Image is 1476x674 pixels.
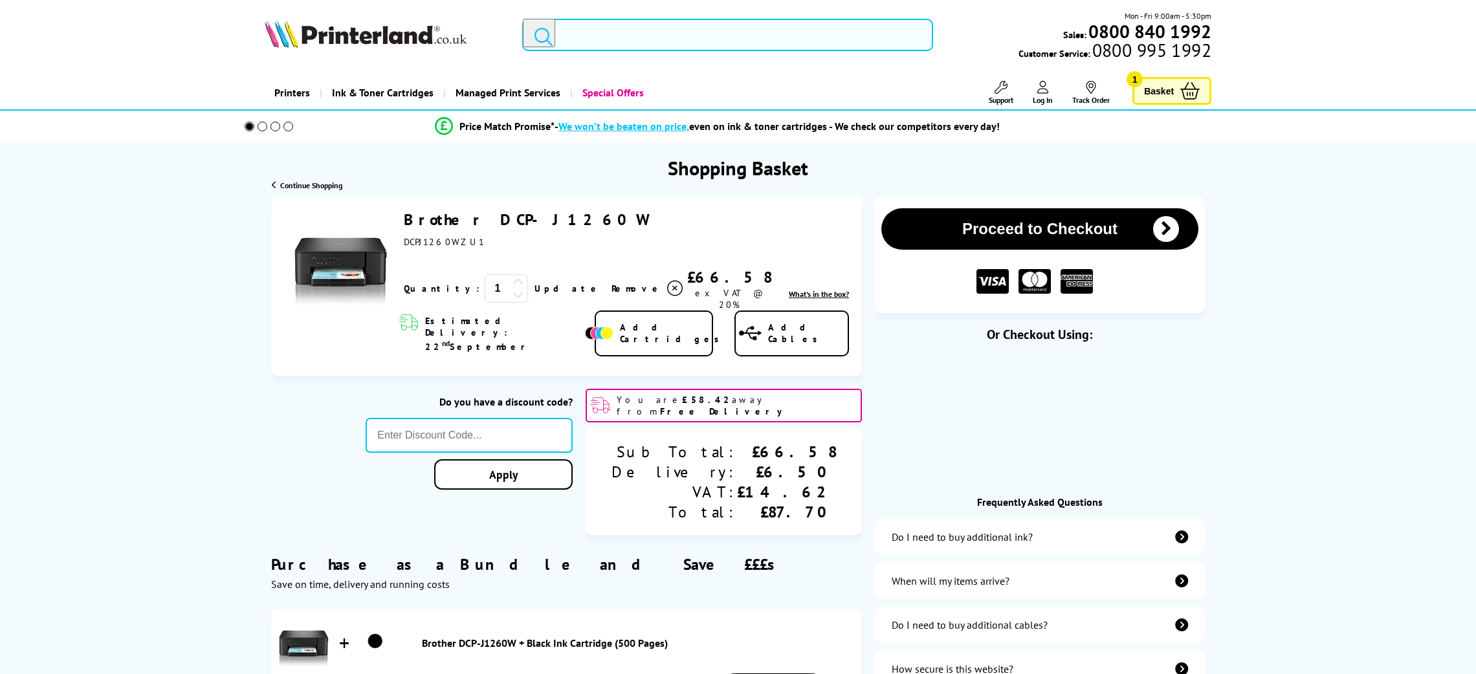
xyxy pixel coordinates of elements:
[534,283,601,294] a: Update
[278,616,329,668] img: Brother DCP-J1260W + Black Ink Cartridge (500 Pages)
[1061,269,1093,294] img: American Express
[292,210,389,307] img: Brother DCP-J1260W
[989,95,1013,105] span: Support
[425,315,582,353] span: Estimated Delivery: 22 September
[875,563,1205,599] a: items-arrive
[737,482,836,502] div: £14.62
[611,462,737,482] div: Delivery:
[570,76,654,109] a: Special Offers
[1033,81,1053,105] a: Log In
[459,120,555,133] span: Price Match Promise*
[558,120,689,133] span: We won’t be beaten on price,
[1019,269,1051,294] img: MASTER CARD
[1063,28,1086,41] span: Sales:
[789,289,849,299] span: What's in the box?
[585,327,613,340] img: Add Cartridges
[892,618,1048,631] div: Do I need to buy additional cables?
[875,519,1205,555] a: additional-ink
[271,578,862,591] div: Save on time, delivery and running costs
[1072,81,1110,105] a: Track Order
[875,495,1205,508] div: Frequently Asked Questions
[442,338,450,348] sup: nd
[617,394,857,417] span: You are away from
[1132,77,1211,105] a: Basket 1
[881,208,1198,250] button: Proceed to Checkout
[1019,44,1211,60] span: Customer Service:
[1088,19,1211,43] b: 0800 840 1992
[910,429,1169,475] div: Amazon Pay - Use your Amazon account
[422,636,855,649] a: Brother DCP-J1260W + Black Ink Cartridge (500 Pages)
[737,442,836,462] div: £66.58
[1127,71,1143,87] span: 1
[434,459,573,490] a: Apply
[737,462,836,482] div: £6.50
[280,180,342,190] span: Continue Shopping
[555,120,1000,133] div: - even on ink & toner cartridges - We check our competitors every day!
[892,530,1033,543] div: Do I need to buy additional ink?
[227,115,1209,138] li: modal_Promise
[685,267,775,287] div: £66.58
[768,321,848,345] span: Add Cables
[611,502,737,522] div: Total:
[1090,44,1211,56] span: 0800 995 1992
[976,269,1009,294] img: VISA
[660,406,788,417] b: Free Delivery
[1086,25,1211,38] a: 0800 840 1992
[668,155,808,180] h1: Shopping Basket
[737,502,836,522] div: £87.70
[332,76,434,109] span: Ink & Toner Cartridges
[265,19,467,48] img: Printerland Logo
[272,180,342,190] a: Continue Shopping
[1033,95,1053,105] span: Log In
[611,442,737,462] div: Sub Total:
[611,482,737,502] div: VAT:
[443,76,570,109] a: Managed Print Services
[620,321,726,345] span: Add Cartridges
[682,394,732,406] b: £58.42
[404,236,485,248] span: DCPJ1260WZU1
[404,283,479,294] span: Quantity:
[892,574,1009,587] div: When will my items arrive?
[1144,82,1174,100] span: Basket
[789,289,849,299] a: lnk_inthebox
[875,326,1205,343] div: Or Checkout Using:
[404,210,647,230] a: Brother DCP-J1260W
[875,607,1205,643] a: additional-cables
[611,283,663,294] span: Remove
[1125,10,1211,22] span: Mon - Fri 9:00am - 5:30pm
[265,19,506,50] a: Printerland Logo
[271,535,862,591] div: Purchase as a Bundle and Save £££s
[611,279,685,298] a: Delete item from your basket
[989,81,1013,105] a: Support
[366,418,573,453] input: Enter Discount Code...
[320,76,443,109] a: Ink & Toner Cartridges
[910,364,1169,393] iframe: PayPal
[359,625,391,658] img: Brother DCP-J1260W + Black Ink Cartridge (500 Pages)
[265,76,320,109] a: Printers
[695,287,763,310] span: ex VAT @ 20%
[366,395,573,408] div: Do you have a discount code?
